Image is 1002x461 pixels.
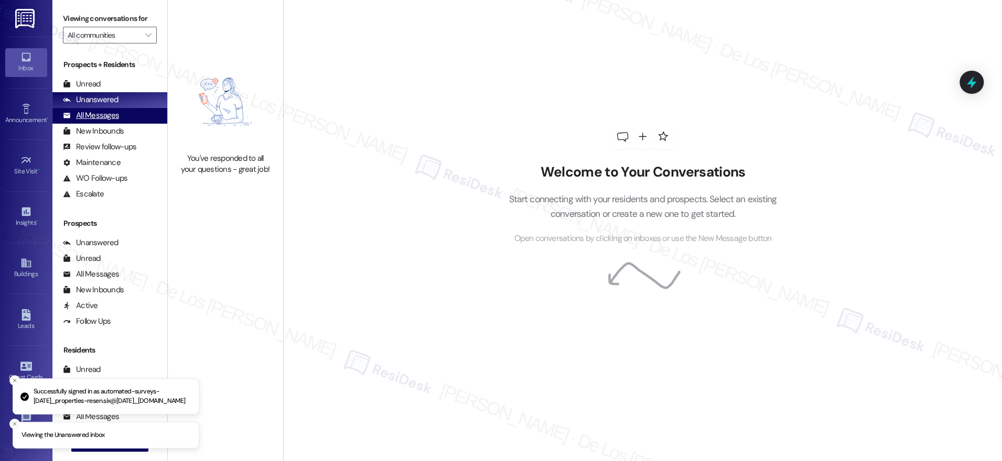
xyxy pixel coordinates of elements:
button: Close toast [9,375,20,386]
div: You've responded to all your questions - great job! [179,153,272,175]
div: Maintenance [63,157,121,168]
div: Review follow-ups [63,141,136,152]
a: Guest Cards [5,357,47,386]
button: Close toast [9,419,20,429]
span: • [38,166,39,173]
span: • [47,115,48,122]
div: Residents [52,345,167,356]
a: Templates • [5,409,47,437]
div: WO Follow-ups [63,173,127,184]
div: Unanswered [63,237,118,248]
div: All Messages [63,269,119,280]
a: Site Visit • [5,151,47,180]
div: Unread [63,364,101,375]
div: Prospects + Residents [52,59,167,70]
div: Escalate [63,189,104,200]
div: Unread [63,79,101,90]
i:  [145,31,151,39]
p: Successfully signed in as automated-surveys-[DATE]_properties-resen.six@[DATE]_[DOMAIN_NAME] [34,387,190,405]
a: Inbox [5,48,47,76]
div: Active [63,300,98,311]
span: Open conversations by clicking on inboxes or use the New Message button [514,232,771,245]
a: Insights • [5,203,47,231]
h2: Welcome to Your Conversations [493,164,793,181]
div: New Inbounds [63,284,124,295]
a: Leads [5,306,47,334]
p: Start connecting with your residents and prospects. Select an existing conversation or create a n... [493,192,793,222]
input: All communities [68,27,140,43]
img: empty-state [179,56,272,148]
div: New Inbounds [63,126,124,137]
label: Viewing conversations for [63,10,157,27]
a: Buildings [5,254,47,282]
div: Unanswered [63,94,118,105]
img: ResiDesk Logo [15,9,37,28]
span: • [36,217,38,225]
div: Prospects [52,218,167,229]
p: Viewing the Unanswered inbox [21,431,105,440]
div: Follow Ups [63,316,111,327]
div: Unread [63,253,101,264]
div: All Messages [63,110,119,121]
